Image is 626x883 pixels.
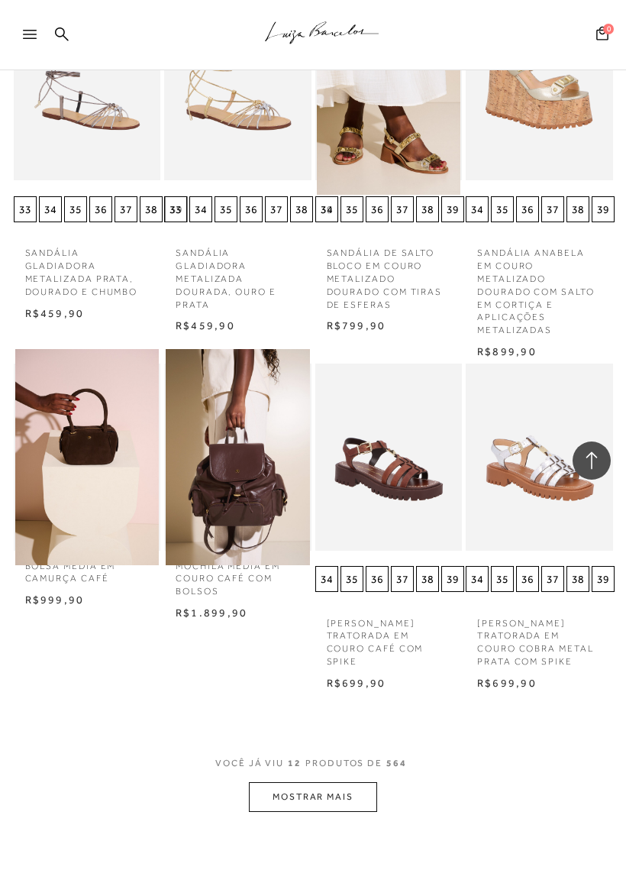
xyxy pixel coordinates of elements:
button: 34 [189,196,212,222]
button: 38 [290,196,313,222]
button: 35 [340,196,363,222]
span: 564 [386,758,407,768]
span: R$999,90 [25,594,85,606]
button: 0 [592,25,613,46]
button: 35 [64,196,87,222]
a: SANDÁLIA DE SALTO BLOCO EM COURO METALIZADO DOURADO COM TIRAS DE ESFERAS [315,238,463,311]
button: 36 [516,566,539,592]
button: 38 [140,196,163,222]
a: BOLSA MÉDIA EM CAMURÇA CAFÉ BOLSA MÉDIA EM CAMURÇA CAFÉ [15,349,160,565]
button: 34 [39,196,62,222]
button: 36 [89,196,112,222]
button: 38 [416,566,439,592]
a: MOCHILA MÉDIA EM COURO CAFÉ COM BOLSOS MOCHILA MÉDIA EM COURO CAFÉ COM BOLSOS [166,349,310,565]
button: 36 [366,566,389,592]
a: SANDÁLIA TRATORADA EM COURO COBRA METAL PRATA COM SPIKE SANDÁLIA TRATORADA EM COURO COBRA METAL P... [467,349,611,565]
button: 37 [115,196,137,222]
a: SANDÁLIA GLADIADORA METALIZADA DOURADA, OURO E PRATA [164,238,311,311]
button: MOSTRAR MAIS [249,782,377,812]
button: 38 [416,196,439,222]
button: 37 [391,196,414,222]
img: SANDÁLIA TRATORADA EM COURO CAFÉ COM SPIKE [317,349,461,565]
span: R$459,90 [176,319,235,332]
button: 39 [441,196,464,222]
button: 37 [541,566,564,592]
button: 35 [215,196,237,222]
button: 36 [240,196,263,222]
button: 36 [366,196,389,222]
button: 34 [466,196,489,222]
span: 12 [288,758,302,768]
button: 35 [491,566,514,592]
a: SANDÁLIA ANABELA EM COURO METALIZADO DOURADO COM SALTO EM CORTIÇA E APLICAÇÕES METALIZADAS [466,238,613,337]
button: 38 [566,196,589,222]
a: SANDÁLIA TRATORADA EM COURO CAFÉ COM SPIKE SANDÁLIA TRATORADA EM COURO CAFÉ COM SPIKE [317,349,461,565]
button: 33 [164,196,187,222]
span: VOCÊ JÁ VIU PRODUTOS DE [215,758,411,768]
button: 34 [315,196,338,222]
a: [PERSON_NAME] TRATORADA EM COURO CAFÉ COM SPIKE [315,608,463,668]
img: BOLSA MÉDIA EM CAMURÇA CAFÉ [15,349,160,565]
img: MOCHILA MÉDIA EM COURO CAFÉ COM BOLSOS [166,349,310,565]
button: 39 [441,566,464,592]
button: 35 [340,566,363,592]
button: 37 [541,196,564,222]
button: 33 [14,196,37,222]
button: 36 [516,196,539,222]
button: 39 [592,196,615,222]
span: R$899,90 [477,345,537,357]
span: R$699,90 [477,677,537,689]
span: 0 [603,24,614,34]
button: 35 [491,196,514,222]
span: R$799,90 [327,319,386,332]
button: 39 [592,566,615,592]
button: 37 [391,566,414,592]
button: 34 [315,566,338,592]
a: SANDÁLIA GLADIADORA METALIZADA PRATA, DOURADO E CHUMBO [14,238,161,298]
button: 34 [466,566,489,592]
a: [PERSON_NAME] TRATORADA EM COURO COBRA METAL PRATA COM SPIKE [466,608,613,668]
a: BOLSA MÉDIA EM CAMURÇA CAFÉ [14,551,161,586]
a: MOCHILA MÉDIA EM COURO CAFÉ COM BOLSOS [164,551,311,598]
button: 38 [566,566,589,592]
button: 37 [265,196,288,222]
span: R$699,90 [327,677,386,689]
img: SANDÁLIA TRATORADA EM COURO COBRA METAL PRATA COM SPIKE [467,349,611,565]
span: R$459,90 [25,307,85,319]
span: R$1.899,90 [176,606,247,619]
